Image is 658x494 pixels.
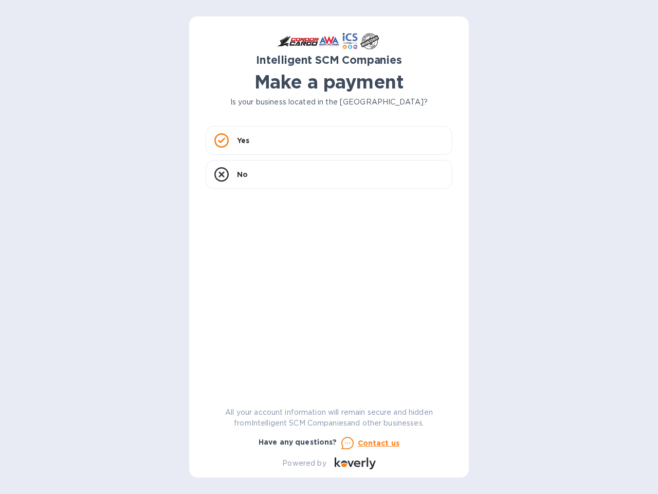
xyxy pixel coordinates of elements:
b: Intelligent SCM Companies [256,54,402,66]
b: Have any questions? [259,438,337,446]
p: Yes [237,135,249,146]
p: Is your business located in the [GEOGRAPHIC_DATA]? [206,97,452,108]
p: All your account information will remain secure and hidden from Intelligent SCM Companies and oth... [206,407,452,429]
p: No [237,169,248,180]
h1: Make a payment [206,71,452,93]
p: Powered by [282,458,326,469]
u: Contact us [358,439,400,447]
